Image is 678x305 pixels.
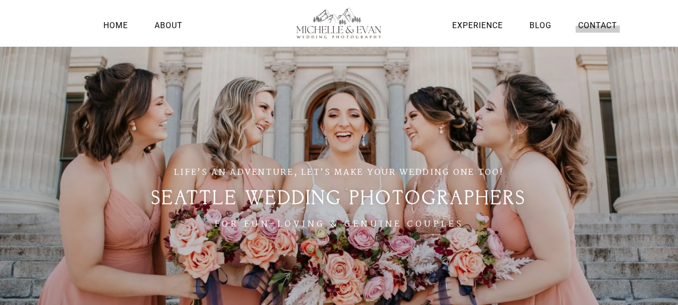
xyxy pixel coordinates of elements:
[450,19,505,32] a: Experience
[152,19,185,32] a: About
[527,19,554,32] a: Blog
[214,218,464,231] span: FOR FUN-LOVING & GENUINE COUPLES
[101,19,130,32] a: Home
[576,19,620,32] a: Contact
